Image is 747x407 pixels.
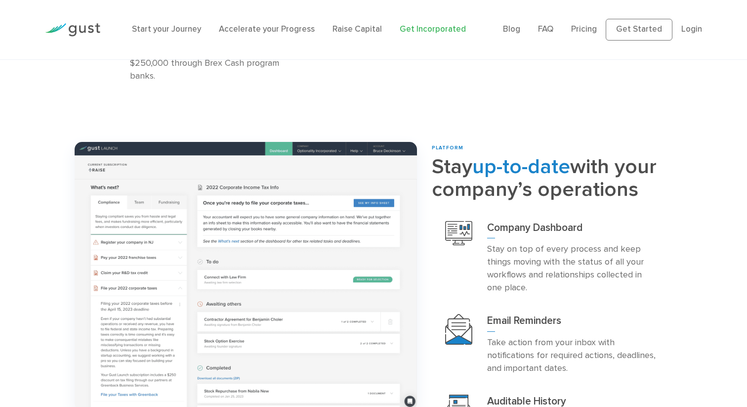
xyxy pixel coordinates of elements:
a: Get Started [606,19,672,41]
span: up-to-date [472,154,570,179]
h2: Stay with your company’s operations [432,156,672,201]
a: Start your Journey [132,24,201,34]
p: Stay on top of every process and keep things moving with the status of all your workflows and rel... [487,243,659,294]
a: Blog [503,24,520,34]
a: Login [681,24,702,34]
p: Take action from your inbox with notifications for required actions, deadlines, and important dates. [487,336,659,375]
div: PLATFORM [432,144,672,152]
a: FAQ [538,24,553,34]
img: Company [445,221,472,245]
h3: Company Dashboard [487,221,659,239]
img: Gust Logo [45,23,100,37]
h3: Email Reminders [487,314,659,332]
a: Raise Capital [332,24,382,34]
a: Get Incorporated [400,24,466,34]
img: Email [445,314,472,345]
p: Brex Cash offers FDIC insurance up to $250,000 through Brex Cash program banks. [130,44,302,83]
a: Accelerate your Progress [219,24,315,34]
a: Pricing [571,24,597,34]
